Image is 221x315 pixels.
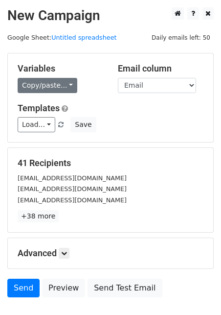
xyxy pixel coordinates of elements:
[118,63,203,74] h5: Email column
[51,34,116,41] a: Untitled spreadsheet
[18,117,55,132] a: Load...
[18,78,77,93] a: Copy/paste...
[42,279,85,297] a: Preview
[7,34,117,41] small: Google Sheet:
[148,32,214,43] span: Daily emails left: 50
[88,279,162,297] a: Send Test Email
[148,34,214,41] a: Daily emails left: 50
[7,279,40,297] a: Send
[70,117,96,132] button: Save
[18,210,59,222] a: +38 more
[18,158,203,169] h5: 41 Recipients
[172,268,221,315] iframe: Chat Widget
[18,185,127,193] small: [EMAIL_ADDRESS][DOMAIN_NAME]
[18,196,127,204] small: [EMAIL_ADDRESS][DOMAIN_NAME]
[18,248,203,259] h5: Advanced
[7,7,214,24] h2: New Campaign
[18,174,127,182] small: [EMAIL_ADDRESS][DOMAIN_NAME]
[18,103,60,113] a: Templates
[18,63,103,74] h5: Variables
